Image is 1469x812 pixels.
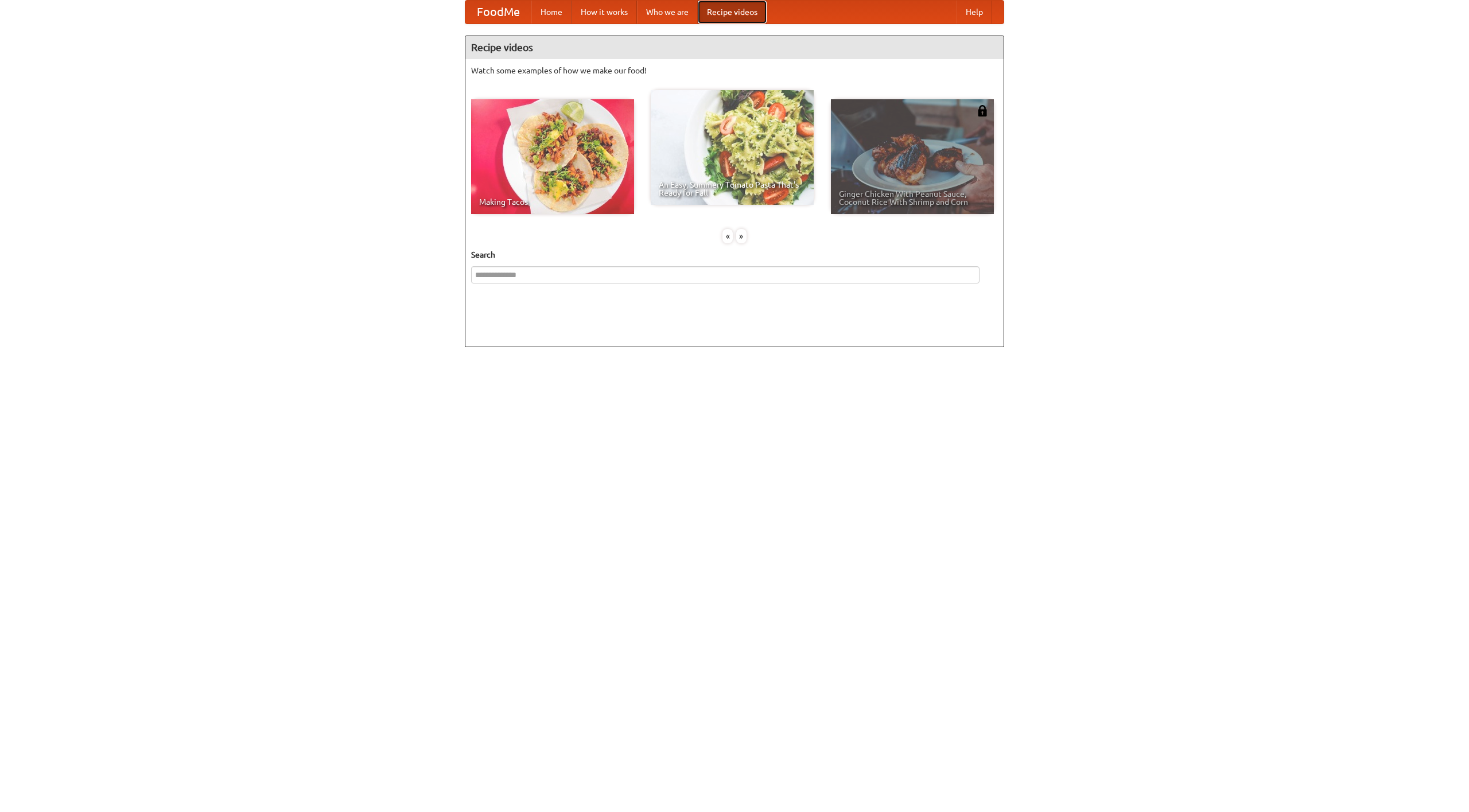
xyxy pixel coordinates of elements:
a: How it works [572,1,637,24]
span: An Easy, Summery Tomato Pasta That's Ready for Fall [659,181,806,197]
span: Making Tacos [479,198,626,206]
a: Who we are [637,1,698,24]
a: Making Tacos [471,99,634,214]
h4: Recipe videos [465,36,1004,59]
p: Watch some examples of how we make our food! [471,65,998,76]
a: An Easy, Summery Tomato Pasta That's Ready for Fall [651,90,814,205]
div: » [736,229,747,243]
a: Recipe videos [698,1,767,24]
a: FoodMe [465,1,531,24]
a: Home [531,1,572,24]
img: 483408.png [977,105,988,116]
h5: Search [471,249,998,261]
div: « [722,229,733,243]
a: Help [957,1,992,24]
